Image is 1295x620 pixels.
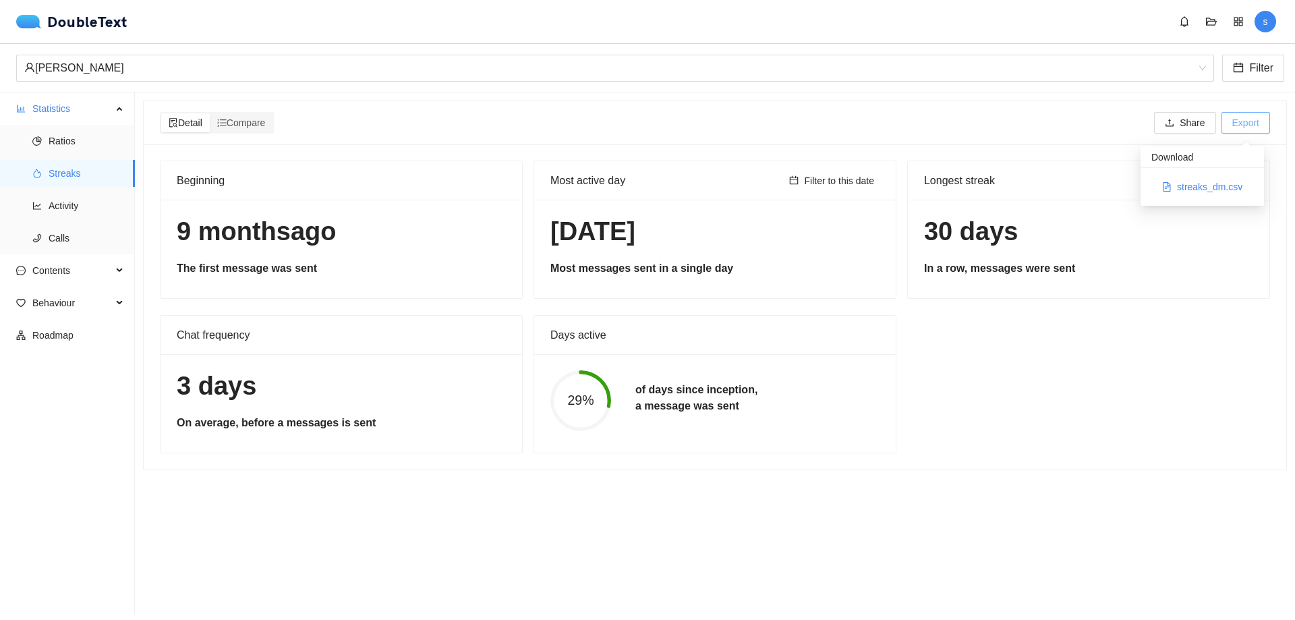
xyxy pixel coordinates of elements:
button: Export [1221,112,1270,134]
button: calendarFilter to this date [784,173,880,189]
div: Days active [550,316,880,354]
span: Mia Naufal [24,55,1206,81]
div: DoubleText [16,15,127,28]
h5: The first message was sent [177,260,506,277]
h5: On average, before a messages is sent [177,415,506,431]
span: apartment [16,331,26,340]
span: file-text [1162,182,1172,193]
span: bar-chart [16,104,26,113]
div: Beginning [177,161,506,200]
span: upload [1165,118,1174,129]
span: ordered-list [217,118,227,128]
div: Longest streak [924,172,1157,189]
span: file-search [169,118,178,128]
span: Activity [49,192,124,219]
span: Filter to this date [804,173,874,188]
span: calendar [789,175,799,186]
img: logo [16,15,47,28]
span: Contents [32,257,112,284]
span: fire [32,169,42,178]
button: folder-open [1201,11,1222,32]
span: Share [1180,115,1205,130]
span: folder-open [1201,16,1221,27]
div: [PERSON_NAME] [24,55,1194,81]
button: appstore [1228,11,1249,32]
div: Chat frequency [177,316,506,354]
h1: 9 months ago [177,216,506,248]
span: calendar [1233,62,1244,75]
button: bell [1174,11,1195,32]
h1: 3 days [177,370,506,402]
span: Calls [49,225,124,252]
span: user [24,62,35,73]
span: Detail [169,117,202,128]
span: line-chart [32,201,42,210]
div: Download [1141,146,1264,168]
span: phone [32,233,42,243]
span: streaks_dm.csv [1177,179,1242,194]
h5: In a row, messages were sent [924,260,1253,277]
span: heart [16,298,26,308]
span: bell [1174,16,1195,27]
a: logoDoubleText [16,15,127,28]
span: appstore [1228,16,1248,27]
span: Statistics [32,95,112,122]
h5: of days since inception, a message was sent [635,382,757,414]
span: Behaviour [32,289,112,316]
span: pie-chart [32,136,42,146]
span: Ratios [49,128,124,154]
button: file-textstreaks_dm.csv [1151,176,1253,198]
h1: [DATE] [550,216,880,248]
span: Streaks [49,160,124,187]
span: Roadmap [32,322,124,349]
button: uploadShare [1154,112,1215,134]
span: s [1263,11,1268,32]
div: Most active day [550,161,784,200]
span: message [16,266,26,275]
span: Filter [1249,59,1273,76]
span: Compare [217,117,266,128]
button: calendarFilter [1222,55,1284,82]
span: 29% [550,394,611,407]
h5: Most messages sent in a single day [550,260,880,277]
h1: 30 days [924,216,1253,248]
span: Export [1232,115,1259,130]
